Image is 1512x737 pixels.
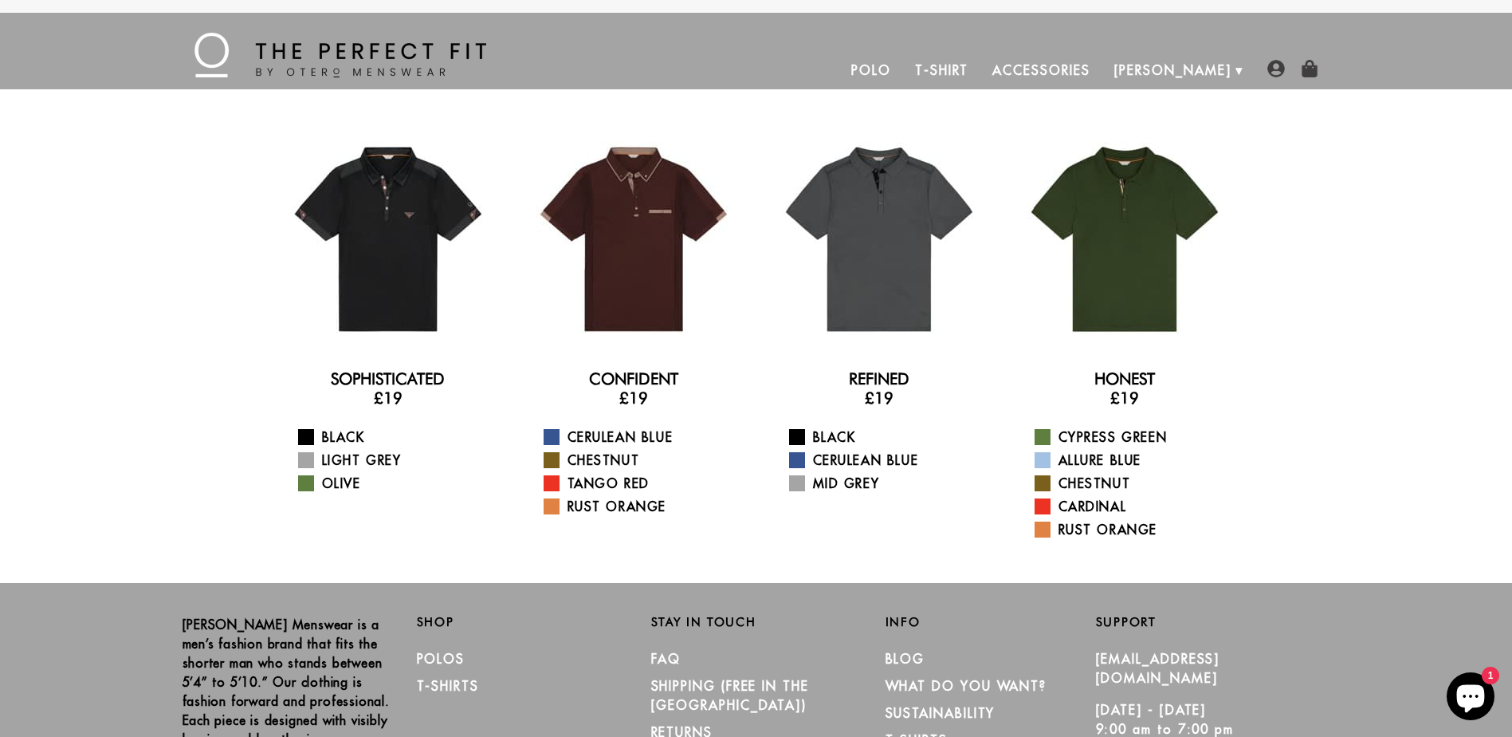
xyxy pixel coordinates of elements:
[1015,388,1235,408] h3: £19
[903,51,980,89] a: T-Shirt
[789,474,989,493] a: Mid Grey
[886,705,996,721] a: Sustainability
[1096,615,1330,629] h2: Support
[544,474,744,493] a: Tango Red
[544,497,744,516] a: Rust Orange
[417,651,465,667] a: Polos
[1442,672,1499,724] inbox-online-store-chat: Shopify online store chat
[1035,497,1235,516] a: Cardinal
[1035,520,1235,539] a: Rust Orange
[1035,474,1235,493] a: Chestnut
[589,369,678,388] a: Confident
[1267,60,1285,77] img: user-account-icon.png
[886,615,1096,629] h2: Info
[194,33,486,77] img: The Perfect Fit - by Otero Menswear - Logo
[417,678,479,694] a: T-Shirts
[524,388,744,408] h3: £19
[789,428,989,447] a: Black
[980,51,1102,89] a: Accessories
[1096,651,1220,686] a: [EMAIL_ADDRESS][DOMAIN_NAME]
[839,51,903,89] a: Polo
[886,678,1047,694] a: What Do You Want?
[651,678,809,713] a: SHIPPING (Free in the [GEOGRAPHIC_DATA])
[298,428,498,447] a: Black
[298,474,498,493] a: Olive
[331,369,445,388] a: Sophisticated
[651,651,681,667] a: FAQ
[769,388,989,408] h3: £19
[544,428,744,447] a: Cerulean Blue
[278,388,498,408] h3: £19
[1035,451,1235,470] a: Allure Blue
[1094,369,1155,388] a: Honest
[417,615,627,629] h2: Shop
[544,451,744,470] a: Chestnut
[849,369,909,388] a: Refined
[1301,60,1318,77] img: shopping-bag-icon.png
[886,651,925,667] a: Blog
[298,451,498,470] a: Light Grey
[1035,428,1235,447] a: Cypress Green
[789,451,989,470] a: Cerulean Blue
[1102,51,1243,89] a: [PERSON_NAME]
[651,615,862,629] h2: Stay in Touch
